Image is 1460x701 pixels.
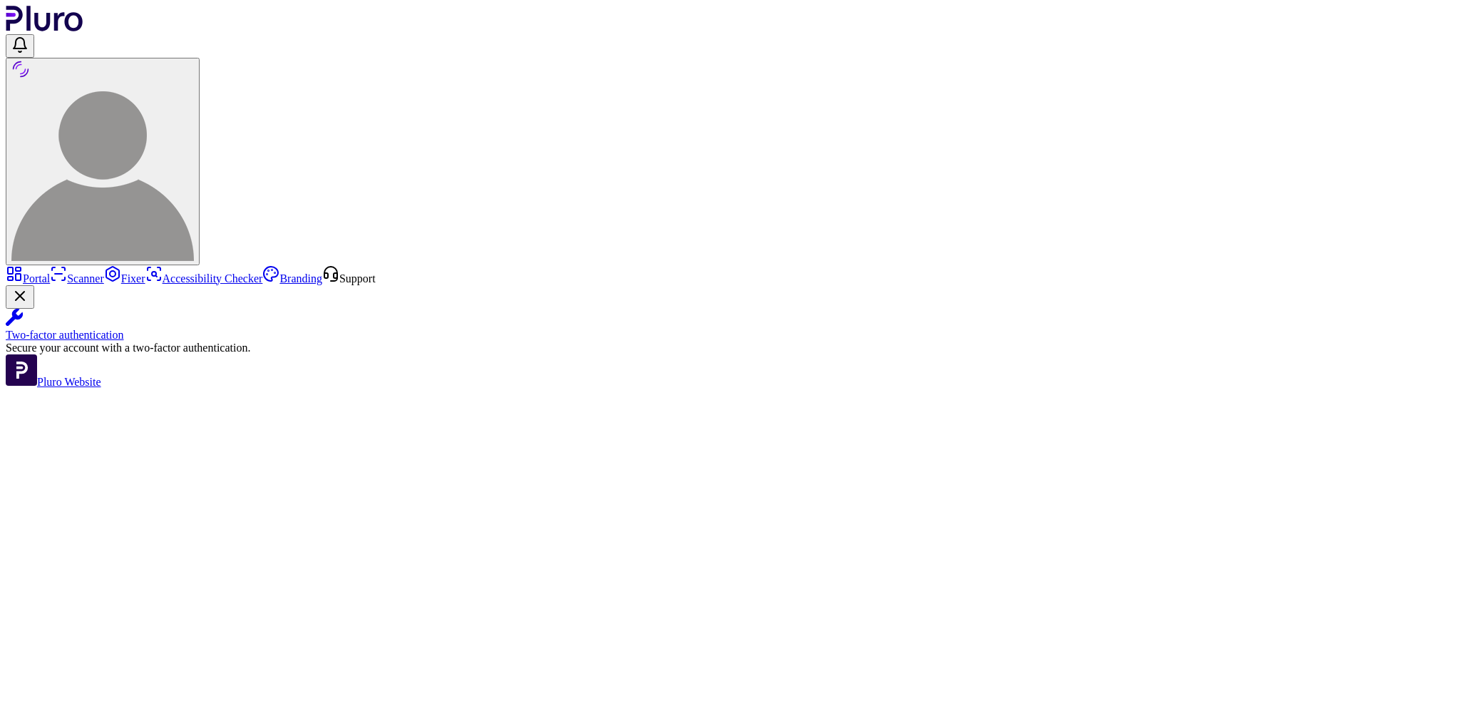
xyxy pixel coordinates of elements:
[6,21,83,34] a: Logo
[6,265,1454,389] aside: Sidebar menu
[6,376,101,388] a: Open Pluro Website
[6,285,34,309] button: Close Two-factor authentication notification
[50,272,104,285] a: Scanner
[145,272,263,285] a: Accessibility Checker
[6,58,200,265] button: User avatar
[6,342,1454,354] div: Secure your account with a two-factor authentication.
[6,329,1454,342] div: Two-factor authentication
[11,78,194,261] img: User avatar
[6,272,50,285] a: Portal
[262,272,322,285] a: Branding
[322,272,376,285] a: Open Support screen
[104,272,145,285] a: Fixer
[6,309,1454,342] a: Two-factor authentication
[6,34,34,58] button: Open notifications, you have undefined new notifications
